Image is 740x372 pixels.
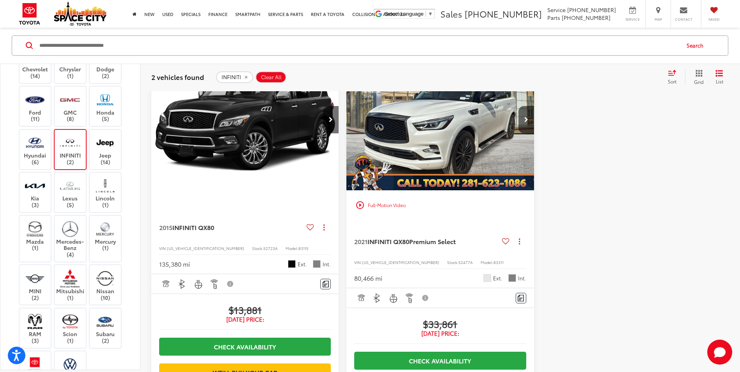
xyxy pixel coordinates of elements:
[405,293,414,303] img: Remote Start
[252,245,263,251] span: Stock:
[59,134,81,152] img: Space City Toyota in Humble, TX)
[519,238,520,244] span: dropdown dots
[483,274,491,282] span: Moonstone White
[715,78,723,85] span: List
[354,237,499,246] a: 2021INFINITI QX80Premium Select
[55,220,86,258] label: Mercedes-Benz (4)
[193,279,203,289] img: Heated Steering Wheel
[159,223,172,232] span: 2015
[172,223,214,232] span: INFINITI QX80
[90,48,121,79] label: Dodge (2)
[94,177,116,195] img: Space City Toyota in Humble, TX)
[323,281,329,287] img: Comments
[419,290,433,306] button: View Disclaimer
[151,72,204,81] span: 2 vehicles found
[94,90,116,109] img: Space City Toyota in Humble, TX)
[354,352,526,369] a: Check Availability
[465,7,542,20] span: [PHONE_NUMBER]
[59,177,81,195] img: Space City Toyota in Humble, TX)
[518,295,524,301] img: Comments
[59,269,81,288] img: Space City Toyota in Humble, TX)
[261,74,282,80] span: Clear All
[24,134,46,152] img: Space City Toyota in Humble, TX)
[694,78,704,85] span: Grid
[547,6,566,14] span: Service
[94,312,116,331] img: Space City Toyota in Humble, TX)
[263,245,278,251] span: 52723A
[323,224,325,230] span: dropdown dots
[518,275,526,282] span: Int.
[55,48,86,79] label: Chrysler (1)
[90,269,121,301] label: Nissan (10)
[354,259,362,265] span: VIN:
[55,269,86,301] label: Mitsubishi (1)
[55,90,86,122] label: GMC (8)
[20,177,51,208] label: Kia (3)
[24,177,46,195] img: Space City Toyota in Humble, TX)
[94,220,116,238] img: Space City Toyota in Humble, TX)
[705,17,722,22] span: Saved
[20,134,51,165] label: Hyundai (6)
[354,274,382,283] div: 80,466 mi
[679,36,715,55] button: Search
[409,237,456,246] span: Premium Select
[458,259,473,265] span: 52477A
[151,50,339,191] img: 2015 INFINITI QX80 Base 4x2
[94,134,116,152] img: Space City Toyota in Humble, TX)
[516,293,526,303] button: Comments
[20,312,51,344] label: RAM (3)
[664,69,685,85] button: Select sort value
[55,312,86,344] label: Scion (1)
[216,71,253,83] button: remove INFINITI
[224,276,237,292] button: View Disclaimer
[354,329,526,337] span: [DATE] Price:
[286,245,298,251] span: Model:
[567,6,616,14] span: [PHONE_NUMBER]
[385,11,424,17] span: Select Language
[367,237,409,246] span: INFINITI QX80
[346,50,534,191] img: 2021 INFINITI QX80 PREMIUM SELECT 4x2
[90,90,121,122] label: Honda (5)
[356,293,366,303] img: Adaptive Cruise Control
[288,260,296,268] span: Black Obsidian
[668,78,676,85] span: Sort
[90,177,121,208] label: Lincoln (1)
[481,259,493,265] span: Model:
[151,50,339,190] div: 2015 INFINITI QX80 Base 0
[161,279,170,289] img: Adaptive Cruise Control
[317,220,331,234] button: Actions
[59,220,81,238] img: Space City Toyota in Humble, TX)
[440,7,462,20] span: Sales
[209,279,219,289] img: Remote Start
[159,260,190,269] div: 135,380 mi
[389,293,398,303] img: Heated Steering Wheel
[59,312,81,331] img: Space City Toyota in Humble, TX)
[55,134,86,165] label: INFINITI (2)
[24,220,46,238] img: Space City Toyota in Humble, TX)
[39,36,679,55] form: Search by Make, Model, or Keyword
[354,237,367,246] span: 2021
[362,259,439,265] span: [US_VEHICLE_IDENTIFICATION_NUMBER]
[447,259,458,265] span: Stock:
[372,293,382,303] img: Bluetooth®
[624,17,641,22] span: Service
[710,69,729,85] button: List View
[167,245,244,251] span: [US_VEHICLE_IDENTIFICATION_NUMBER]
[354,318,526,329] span: $33,861
[298,260,307,268] span: Ext.
[24,312,46,331] img: Space City Toyota in Humble, TX)
[493,275,502,282] span: Ext.
[54,2,106,26] img: Space City Toyota
[159,315,331,323] span: [DATE] Price:
[90,134,121,165] label: Jeep (14)
[547,14,560,21] span: Parts
[685,69,710,85] button: Grid View
[159,223,303,232] a: 2015INFINITI QX80
[159,245,167,251] span: VIN:
[428,11,433,17] span: ▼
[707,340,732,365] button: Toggle Chat Window
[177,279,187,289] img: Bluetooth®
[20,90,51,122] label: Ford (11)
[59,90,81,109] img: Space City Toyota in Humble, TX)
